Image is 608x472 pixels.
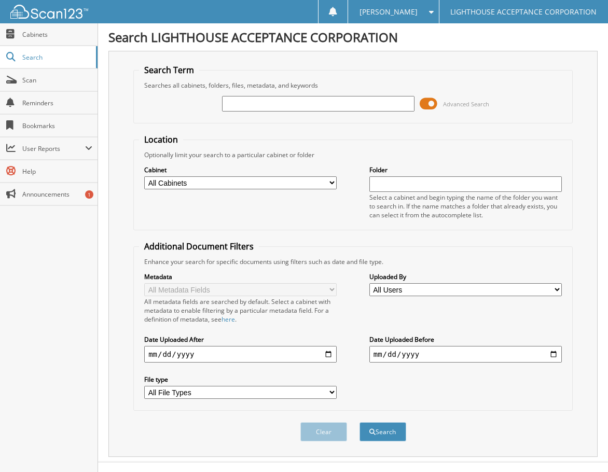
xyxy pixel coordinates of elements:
[22,99,92,107] span: Reminders
[85,190,93,199] div: 1
[139,64,199,76] legend: Search Term
[360,9,418,15] span: [PERSON_NAME]
[139,257,567,266] div: Enhance your search for specific documents using filters such as date and file type.
[369,165,562,174] label: Folder
[22,76,92,85] span: Scan
[450,9,597,15] span: LIGHTHOUSE ACCEPTANCE CORPORATION
[139,150,567,159] div: Optionally limit your search to a particular cabinet or folder
[22,167,92,176] span: Help
[144,297,337,324] div: All metadata fields are searched by default. Select a cabinet with metadata to enable filtering b...
[139,134,183,145] legend: Location
[144,346,337,363] input: start
[360,422,406,441] button: Search
[300,422,347,441] button: Clear
[108,29,598,46] h1: Search LIGHTHOUSE ACCEPTANCE CORPORATION
[144,272,337,281] label: Metadata
[10,5,88,19] img: scan123-logo-white.svg
[369,335,562,344] label: Date Uploaded Before
[443,100,489,108] span: Advanced Search
[139,241,259,252] legend: Additional Document Filters
[22,121,92,130] span: Bookmarks
[369,346,562,363] input: end
[369,193,562,219] div: Select a cabinet and begin typing the name of the folder you want to search in. If the name match...
[22,190,92,199] span: Announcements
[22,53,91,62] span: Search
[22,144,85,153] span: User Reports
[144,165,337,174] label: Cabinet
[144,375,337,384] label: File type
[222,315,235,324] a: here
[139,81,567,90] div: Searches all cabinets, folders, files, metadata, and keywords
[144,335,337,344] label: Date Uploaded After
[369,272,562,281] label: Uploaded By
[22,30,92,39] span: Cabinets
